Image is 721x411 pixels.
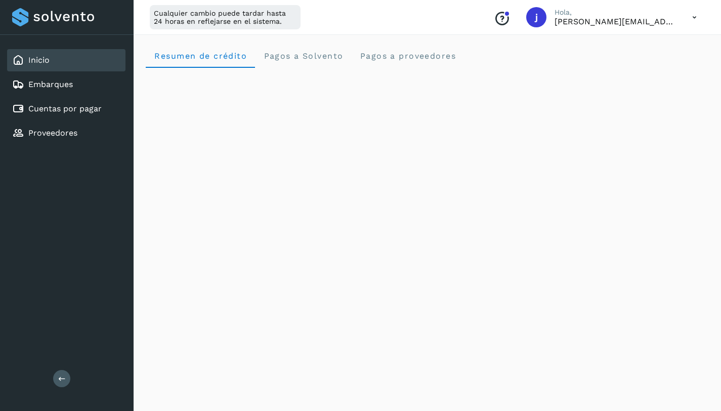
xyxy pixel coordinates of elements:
[7,73,125,96] div: Embarques
[263,51,343,61] span: Pagos a Solvento
[28,55,50,65] a: Inicio
[7,98,125,120] div: Cuentas por pagar
[7,49,125,71] div: Inicio
[28,128,77,138] a: Proveedores
[28,79,73,89] a: Embarques
[555,8,676,17] p: Hola,
[150,5,301,29] div: Cualquier cambio puede tardar hasta 24 horas en reflejarse en el sistema.
[28,104,102,113] a: Cuentas por pagar
[555,17,676,26] p: jose@commerzcargo.com
[7,122,125,144] div: Proveedores
[359,51,456,61] span: Pagos a proveedores
[154,51,247,61] span: Resumen de crédito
